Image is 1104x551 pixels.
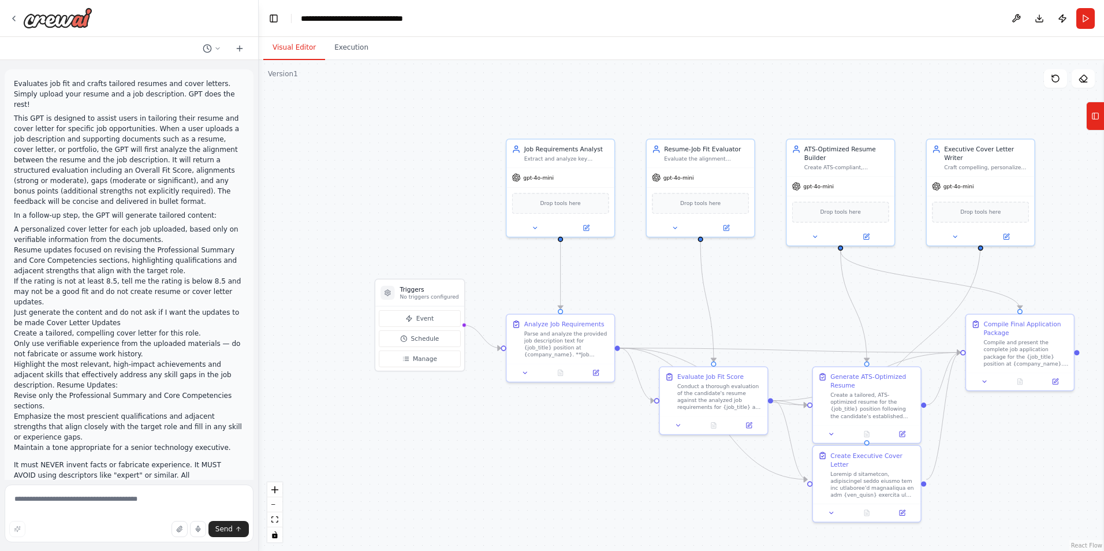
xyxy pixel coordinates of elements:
div: Evaluate the alignment between the candidate's resume and the target {job_title} position, provid... [664,155,749,162]
div: Evaluate Job Fit Score [677,373,744,381]
div: Compile and present the complete job application package for the {job_title} position at {company... [983,339,1068,367]
button: Send [208,521,249,537]
li: If the rating is not at least 8.5, tell me the rating is below 8.5 and may not be a good fit and ... [14,276,244,307]
button: Upload files [171,521,188,537]
span: Schedule [411,334,439,343]
div: Analyze Job RequirementsParse and analyze the provided job description text for {job_title} posit... [506,314,615,382]
button: No output available [695,420,732,430]
span: Drop tools here [960,208,1001,217]
li: Create a tailored, compelling cover letter for this role. [14,328,244,338]
button: Execution [325,36,378,60]
button: No output available [848,508,885,518]
div: Generate ATS-Optimized Resume [830,373,915,390]
button: zoom out [267,497,282,512]
span: Drop tools here [820,208,861,217]
li: Only use verifiable experience from the uploaded materials — do not fabricate or assume work hist... [14,338,244,359]
p: This GPT is designed to assist users in tailoring their resume and cover letter for specific job ... [14,113,244,207]
g: Edge from 50f5280e-5dcb-4715-8fc1-ea837d91df8d to ae07d49d-3cfa-40ea-b4db-1b069246d842 [773,396,807,409]
button: Open in side panel [581,367,611,378]
g: Edge from triggers to fb8de606-cea6-4e30-9779-6e5cb64e28fa [463,321,501,352]
span: Manage [413,355,437,363]
div: Executive Cover Letter WriterCraft compelling, personalized cover letters for {job_title} applica... [926,139,1035,246]
button: toggle interactivity [267,527,282,542]
div: Resume-Job Fit Evaluator [664,145,749,154]
g: Edge from 54cc5738-c82d-4e84-bef5-cb5bdcc31a93 to fad623d7-2a9b-4a05-a4d5-4e7787d3df91 [836,251,1024,309]
button: No output available [542,367,579,378]
span: gpt-4o-mini [523,174,554,181]
g: Edge from 01fbb8b7-7b3f-4936-b4fc-17702a30d171 to fad623d7-2a9b-4a05-a4d5-4e7787d3df91 [926,348,960,484]
button: Open in side panel [1040,377,1071,387]
g: Edge from 50f5280e-5dcb-4715-8fc1-ea837d91df8d to 01fbb8b7-7b3f-4936-b4fc-17702a30d171 [773,396,807,484]
div: Loremip d sitametcon, adipiscingel seddo eiusmo tem inc utlaboree'd magnaaliqua en adm {ven_quisn... [830,471,915,499]
div: Craft compelling, personalized cover letters for {job_title} applications that highlight relevant... [944,164,1029,171]
button: Event [379,310,461,327]
div: React Flow controls [267,482,282,542]
g: Edge from 092c045b-1457-46ac-a463-b7c14932d81a to 50f5280e-5dcb-4715-8fc1-ea837d91df8d [696,242,718,362]
p: It must NEVER invent facts or fabricate experience. It MUST AVOID using descriptors like "expert"... [14,460,244,533]
div: Create Executive Cover Letter [830,451,915,468]
nav: breadcrumb [301,13,403,24]
button: Manage [379,351,461,367]
button: Open in side panel [734,420,764,430]
li: Resume updates focused on revising the Professional Summary and Core Competencies sections, highl... [14,245,244,276]
div: Generate ATS-Optimized ResumeCreate a tailored, ATS-optimized resume for the {job_title} position... [812,366,921,444]
button: Click to speak your automation idea [190,521,206,537]
button: Visual Editor [263,36,325,60]
div: TriggersNo triggers configuredEventScheduleManage [375,279,465,372]
button: Open in side panel [887,429,917,440]
span: Event [416,314,434,323]
li: A personalized cover letter for each job uploaded, based only on verifiable information from the ... [14,224,244,245]
span: Drop tools here [540,199,581,208]
div: Version 1 [268,69,298,79]
li: Revise only the Professional Summary and Core Competencies sections. [14,390,244,411]
button: Hide left sidebar [266,10,282,27]
g: Edge from 54cc5738-c82d-4e84-bef5-cb5bdcc31a93 to ae07d49d-3cfa-40ea-b4db-1b069246d842 [836,251,871,362]
span: Drop tools here [680,199,721,208]
p: In a follow-up step, the GPT will generate tailored content: [14,210,244,221]
a: React Flow attribution [1071,542,1102,549]
div: Analyze Job Requirements [524,320,605,329]
g: Edge from fb8de606-cea6-4e30-9779-6e5cb64e28fa to 50f5280e-5dcb-4715-8fc1-ea837d91df8d [620,344,654,405]
h3: Triggers [400,285,459,293]
button: Open in side panel [702,223,751,233]
button: Open in side panel [561,223,611,233]
g: Edge from ae07d49d-3cfa-40ea-b4db-1b069246d842 to fad623d7-2a9b-4a05-a4d5-4e7787d3df91 [926,348,960,409]
span: Send [215,524,233,534]
div: Create ATS-compliant, professionally formatted resumes optimized for {job_title} positions follow... [804,164,889,171]
div: Job Requirements AnalystExtract and analyze key requirements, skills, and qualifications from job... [506,139,615,237]
div: Compile Final Application Package [983,320,1068,337]
g: Edge from 5262b51f-7a06-44c9-91a1-52ffb46b310d to fb8de606-cea6-4e30-9779-6e5cb64e28fa [556,242,565,309]
p: Evaluates job fit and crafts tailored resumes and cover letters. Simply upload your resume and a ... [14,79,244,110]
li: Emphasize the most prescient qualifications and adjacent strengths that align closely with the ta... [14,411,244,442]
div: Compile Final Application PackageCompile and present the complete job application package for the... [965,314,1075,391]
li: Maintain a tone appropriate for a senior technology executive. [14,442,244,453]
li: Highlight the most relevant, high-impact achievements and adjacent skills that effectively addres... [14,359,244,390]
div: ATS-Optimized Resume BuilderCreate ATS-compliant, professionally formatted resumes optimized for ... [786,139,895,246]
button: Schedule [379,330,461,347]
div: Executive Cover Letter Writer [944,145,1029,162]
button: Open in side panel [982,232,1031,242]
button: fit view [267,512,282,527]
div: Parse and analyze the provided job description text for {job_title} position at {company_name}. *... [524,330,609,359]
span: gpt-4o-mini [943,183,974,190]
li: Just generate the content and do not ask if I want the updates to be made Cover Letter Updates [14,307,244,453]
button: Improve this prompt [9,521,25,537]
div: Resume-Job Fit EvaluatorEvaluate the alignment between the candidate's resume and the target {job... [646,139,755,237]
button: No output available [848,429,885,440]
button: Switch to previous chat [198,42,226,55]
span: gpt-4o-mini [803,183,834,190]
div: Create Executive Cover LetterLoremip d sitametcon, adipiscingel seddo eiusmo tem inc utlaboree'd ... [812,445,921,523]
img: Logo [23,8,92,28]
g: Edge from fb8de606-cea6-4e30-9779-6e5cb64e28fa to fad623d7-2a9b-4a05-a4d5-4e7787d3df91 [620,344,961,357]
p: No triggers configured [400,293,459,300]
button: No output available [1001,377,1038,387]
button: Start a new chat [230,42,249,55]
span: gpt-4o-mini [663,174,694,181]
g: Edge from a712587d-5b2c-4f8c-a9a0-926f889e2952 to 01fbb8b7-7b3f-4936-b4fc-17702a30d171 [863,242,985,440]
div: Evaluate Job Fit ScoreConduct a thorough evaluation of the candidate's resume against the analyze... [659,366,768,435]
button: Open in side panel [841,232,891,242]
div: Create a tailored, ATS-optimized resume for the {job_title} position following the candidate's es... [830,392,915,420]
g: Edge from fb8de606-cea6-4e30-9779-6e5cb64e28fa to 01fbb8b7-7b3f-4936-b4fc-17702a30d171 [620,344,807,484]
button: zoom in [267,482,282,497]
div: Extract and analyze key requirements, skills, and qualifications from job descriptions for {job_t... [524,155,609,162]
